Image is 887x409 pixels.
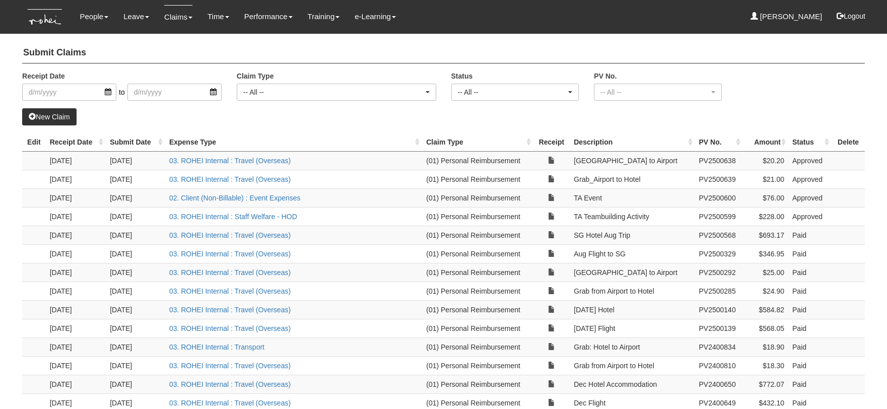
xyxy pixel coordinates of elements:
[743,356,788,375] td: $18.30
[46,170,106,188] td: [DATE]
[570,319,695,337] td: [DATE] Flight
[169,362,291,370] a: 03. ROHEI Internal : Travel (Overseas)
[169,194,301,202] a: 02. Client (Non-Billable) : Event Expenses
[46,244,106,263] td: [DATE]
[570,151,695,170] td: [GEOGRAPHIC_DATA] to Airport
[46,151,106,170] td: [DATE]
[570,375,695,393] td: Dec Hotel Accommodation
[743,375,788,393] td: $772.07
[22,108,77,125] a: New Claim
[106,207,165,226] td: [DATE]
[570,356,695,375] td: Grab from Airport to Hotel
[22,71,65,81] label: Receipt Date
[244,5,293,28] a: Performance
[451,71,473,81] label: Status
[46,300,106,319] td: [DATE]
[106,319,165,337] td: [DATE]
[458,87,567,97] div: -- All --
[570,244,695,263] td: Aug Flight to SG
[22,84,116,101] input: d/m/yyyy
[422,282,533,300] td: (01) Personal Reimbursement
[169,157,291,165] a: 03. ROHEI Internal : Travel (Overseas)
[106,170,165,188] td: [DATE]
[451,84,579,101] button: -- All --
[22,133,46,152] th: Edit
[46,282,106,300] td: [DATE]
[570,226,695,244] td: SG Hotel Aug Trip
[308,5,340,28] a: Training
[594,71,617,81] label: PV No.
[106,375,165,393] td: [DATE]
[422,170,533,188] td: (01) Personal Reimbursement
[46,337,106,356] td: [DATE]
[237,71,274,81] label: Claim Type
[169,213,297,221] a: 03. ROHEI Internal : Staff Welfare - HOD
[106,356,165,375] td: [DATE]
[743,319,788,337] td: $568.05
[533,133,570,152] th: Receipt
[600,87,709,97] div: -- All --
[422,375,533,393] td: (01) Personal Reimbursement
[237,84,436,101] button: -- All --
[832,133,865,152] th: Delete
[743,151,788,170] td: $20.20
[422,133,533,152] th: Claim Type : activate to sort column ascending
[570,337,695,356] td: Grab: Hotel to Airport
[46,263,106,282] td: [DATE]
[169,324,291,332] a: 03. ROHEI Internal : Travel (Overseas)
[788,133,832,152] th: Status : activate to sort column ascending
[695,375,743,393] td: PV2400650
[355,5,396,28] a: e-Learning
[830,4,872,28] button: Logout
[570,263,695,282] td: [GEOGRAPHIC_DATA] to Airport
[788,282,832,300] td: Paid
[422,337,533,356] td: (01) Personal Reimbursement
[169,287,291,295] a: 03. ROHEI Internal : Travel (Overseas)
[106,244,165,263] td: [DATE]
[750,5,823,28] a: [PERSON_NAME]
[46,133,106,152] th: Receipt Date : activate to sort column ascending
[46,226,106,244] td: [DATE]
[570,133,695,152] th: Description : activate to sort column ascending
[788,356,832,375] td: Paid
[169,399,291,407] a: 03. ROHEI Internal : Travel (Overseas)
[743,133,788,152] th: Amount : activate to sort column ascending
[788,170,832,188] td: Approved
[570,188,695,207] td: TA Event
[46,375,106,393] td: [DATE]
[743,244,788,263] td: $346.95
[570,207,695,226] td: TA Teambuilding Activity
[570,300,695,319] td: [DATE] Hotel
[788,151,832,170] td: Approved
[106,133,165,152] th: Submit Date : activate to sort column ascending
[695,170,743,188] td: PV2500639
[116,84,127,101] span: to
[106,151,165,170] td: [DATE]
[123,5,149,28] a: Leave
[80,5,109,28] a: People
[570,282,695,300] td: Grab from Airport to Hotel
[788,337,832,356] td: Paid
[788,300,832,319] td: Paid
[422,226,533,244] td: (01) Personal Reimbursement
[106,263,165,282] td: [DATE]
[695,244,743,263] td: PV2500329
[422,319,533,337] td: (01) Personal Reimbursement
[743,263,788,282] td: $25.00
[788,244,832,263] td: Paid
[695,263,743,282] td: PV2500292
[695,133,743,152] th: PV No. : activate to sort column ascending
[788,207,832,226] td: Approved
[169,343,264,351] a: 03. ROHEI Internal : Transport
[208,5,229,28] a: Time
[127,84,222,101] input: d/m/yyyy
[695,207,743,226] td: PV2500599
[169,268,291,277] a: 03. ROHEI Internal : Travel (Overseas)
[422,300,533,319] td: (01) Personal Reimbursement
[422,356,533,375] td: (01) Personal Reimbursement
[695,356,743,375] td: PV2400810
[165,133,422,152] th: Expense Type : activate to sort column ascending
[243,87,424,97] div: -- All --
[422,207,533,226] td: (01) Personal Reimbursement
[743,337,788,356] td: $18.90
